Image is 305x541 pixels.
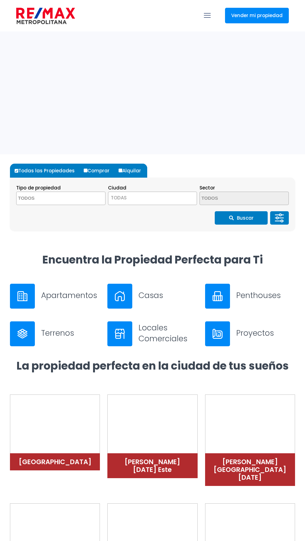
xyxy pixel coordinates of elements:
[111,194,127,201] span: TODAS
[107,390,197,478] a: Distrito Nacional (3)[PERSON_NAME][DATE] Este
[41,290,100,301] h3: Apartamentos
[13,164,81,178] label: Todas las Propiedades
[215,211,268,225] button: Buscar
[10,321,100,346] a: Terrenos
[108,194,197,202] span: TODAS
[114,458,191,473] h4: [PERSON_NAME][DATE] Este
[107,321,197,346] a: Locales Comerciales
[41,328,100,338] h3: Terrenos
[119,169,122,172] input: Alquilar
[205,394,295,458] img: Santo Domingo Norte
[205,284,295,309] a: Penthouses
[10,284,100,309] a: Apartamentos
[202,10,213,21] a: mobile menu
[16,184,61,191] span: Tipo de propiedad
[16,7,75,25] img: remax-metropolitana-logo
[108,192,197,205] span: TODAS
[42,252,263,267] strong: Encuentra la Propiedad Perfecta para Ti
[138,322,197,344] h3: Locales Comerciales
[225,8,289,23] a: Vender mi propiedad
[10,390,100,470] a: Distrito Nacional (2)[GEOGRAPHIC_DATA]
[236,290,295,301] h3: Penthouses
[205,321,295,346] a: Proyectos
[199,184,215,191] span: Sector
[236,328,295,338] h3: Proyectos
[15,169,18,173] input: Todas las Propiedades
[108,184,126,191] span: Ciudad
[16,192,77,205] textarea: Search
[84,169,87,172] input: Comprar
[107,284,197,309] a: Casas
[205,390,295,486] a: Santo Domingo Norte[PERSON_NAME][GEOGRAPHIC_DATA][DATE]
[107,394,197,458] img: Distrito Nacional (3)
[10,394,100,458] img: Distrito Nacional (2)
[117,164,147,178] label: Alquilar
[138,290,197,301] h3: Casas
[16,458,94,466] h4: [GEOGRAPHIC_DATA]
[16,358,289,373] strong: La propiedad perfecta en la ciudad de tus sueños
[211,458,289,481] h4: [PERSON_NAME][GEOGRAPHIC_DATA][DATE]
[82,164,116,178] label: Comprar
[200,192,260,205] textarea: Search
